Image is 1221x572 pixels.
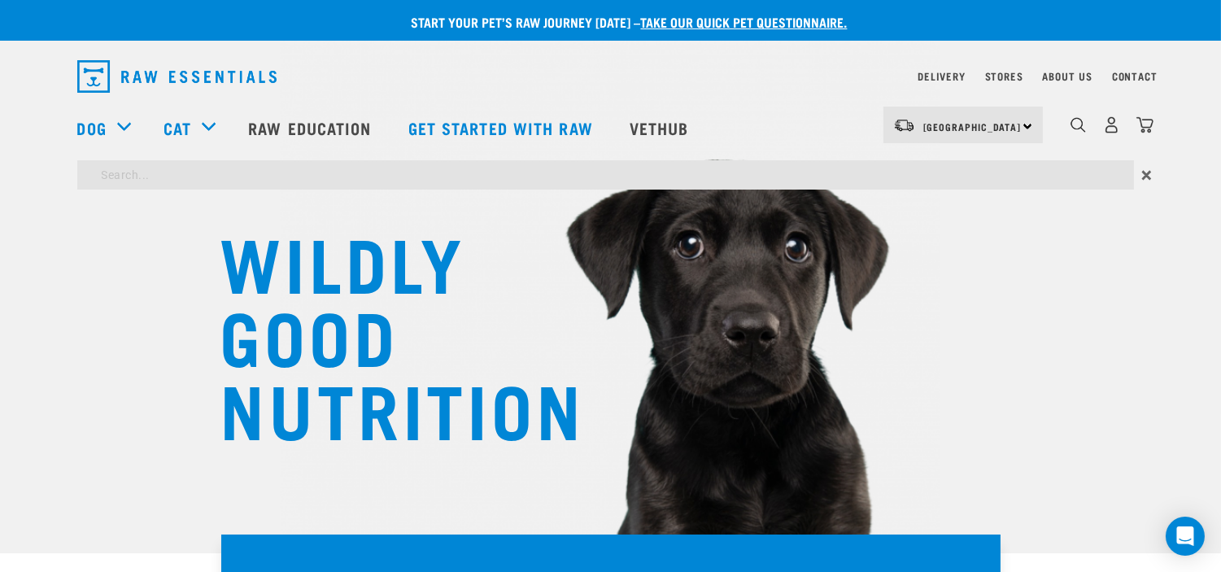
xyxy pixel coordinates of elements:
div: Open Intercom Messenger [1166,517,1205,556]
a: Get started with Raw [392,95,613,160]
nav: dropdown navigation [64,54,1158,99]
a: Raw Education [232,95,391,160]
a: take our quick pet questionnaire. [641,18,848,25]
a: Delivery [918,73,965,79]
a: Dog [77,116,107,140]
a: Cat [164,116,191,140]
a: Vethub [613,95,709,160]
input: Search... [77,160,1134,190]
img: home-icon@2x.png [1136,116,1153,133]
a: Contact [1112,73,1158,79]
span: [GEOGRAPHIC_DATA] [923,124,1022,129]
img: user.png [1103,116,1120,133]
img: Raw Essentials Logo [77,60,277,93]
a: About Us [1042,73,1092,79]
span: × [1142,160,1153,190]
a: Stores [985,73,1023,79]
img: home-icon-1@2x.png [1071,117,1086,133]
img: van-moving.png [893,118,915,133]
h1: WILDLY GOOD NUTRITION [220,224,546,443]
